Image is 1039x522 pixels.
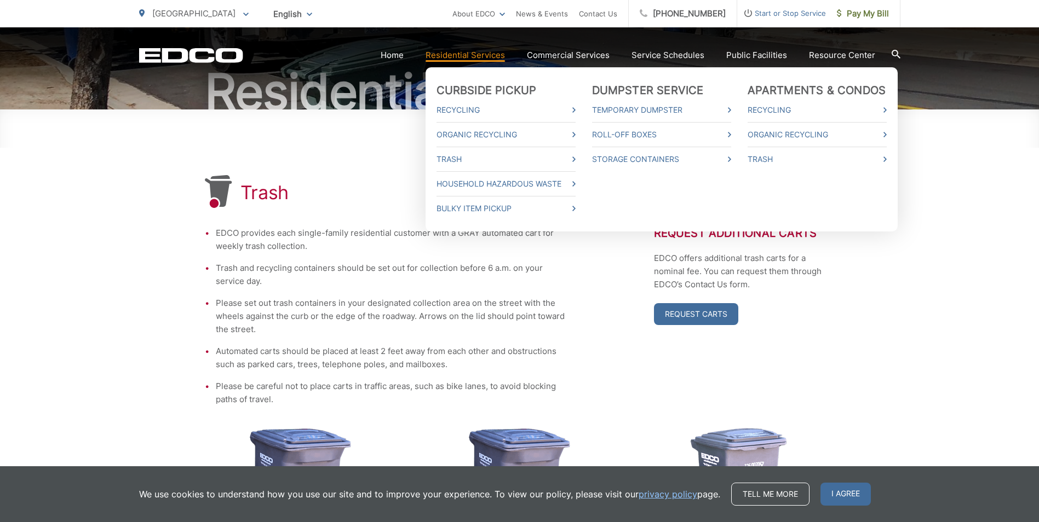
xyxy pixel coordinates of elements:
a: EDCD logo. Return to the homepage. [139,48,243,63]
a: About EDCO [452,7,505,20]
a: Tell me more [731,483,810,506]
a: Request Carts [654,303,738,325]
a: Resource Center [809,49,875,62]
a: Roll-Off Boxes [592,128,731,141]
h2: Residential Services [139,65,900,119]
a: Storage Containers [592,153,731,166]
li: Please be careful not to place carts in traffic areas, such as bike lanes, to avoid blocking path... [216,380,566,406]
li: Automated carts should be placed at least 2 feet away from each other and obstructions such as pa... [216,345,566,371]
a: Bulky Item Pickup [437,202,576,215]
span: Pay My Bill [837,7,889,20]
a: Home [381,49,404,62]
a: privacy policy [639,488,697,501]
a: Trash [437,153,576,166]
p: EDCO offers additional trash carts for a nominal fee. You can request them through EDCO’s Contact... [654,252,835,291]
a: Recycling [437,103,576,117]
a: Organic Recycling [437,128,576,141]
a: News & Events [516,7,568,20]
a: Public Facilities [726,49,787,62]
p: We use cookies to understand how you use our site and to improve your experience. To view our pol... [139,488,720,501]
a: Commercial Services [527,49,610,62]
a: Contact Us [579,7,617,20]
a: Service Schedules [632,49,704,62]
a: Temporary Dumpster [592,103,731,117]
a: Household Hazardous Waste [437,177,576,190]
a: Curbside Pickup [437,84,537,97]
span: English [265,4,320,24]
span: [GEOGRAPHIC_DATA] [152,8,236,19]
a: Organic Recycling [748,128,887,141]
span: I agree [820,483,871,506]
h2: Request Additional Carts [654,227,835,240]
li: Please set out trash containers in your designated collection area on the street with the wheels ... [216,297,566,336]
li: Trash and recycling containers should be set out for collection before 6 a.m. on your service day. [216,262,566,288]
a: Dumpster Service [592,84,704,97]
a: Trash [748,153,887,166]
a: Residential Services [426,49,505,62]
a: Recycling [748,103,887,117]
h1: Trash [240,182,289,204]
a: Apartments & Condos [748,84,886,97]
li: EDCO provides each single-family residential customer with a GRAY automated cart for weekly trash... [216,227,566,253]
